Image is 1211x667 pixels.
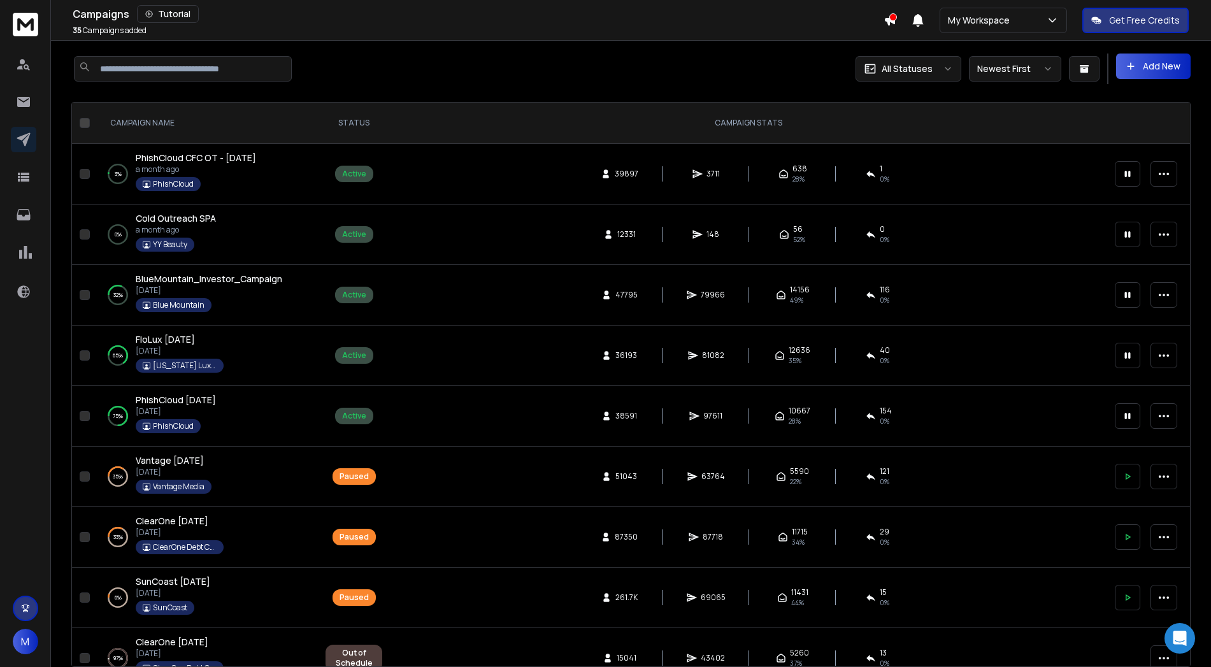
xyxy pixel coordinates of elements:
span: 28 % [792,174,805,184]
span: 34 % [792,537,805,547]
span: ClearOne [DATE] [136,636,208,648]
p: [DATE] [136,527,224,538]
button: Tutorial [137,5,199,23]
a: PhishCloud CFC OT - [DATE] [136,152,256,164]
p: [DATE] [136,406,216,417]
button: M [13,629,38,654]
div: Active [342,411,366,421]
span: 81082 [702,350,724,361]
td: 35%Vantage [DATE][DATE]Vantage Media [95,447,318,507]
td: 3%PhishCloud CFC OT - [DATE]a month agoPhishCloud [95,144,318,204]
span: 116 [880,285,890,295]
span: 49 % [790,295,803,305]
div: Active [342,229,366,240]
p: PhishCloud [153,179,194,189]
p: 35 % [113,470,123,483]
span: 5260 [790,648,809,658]
span: 35 [73,25,82,36]
span: 638 [792,164,807,174]
td: 75%PhishCloud [DATE][DATE]PhishCloud [95,386,318,447]
td: 65%FloLux [DATE][DATE][US_STATE] Luxury [95,326,318,386]
th: CAMPAIGN NAME [95,103,318,144]
button: Newest First [969,56,1061,82]
span: 87718 [703,532,723,542]
div: Active [342,350,366,361]
p: 33 % [113,531,123,543]
div: Active [342,169,366,179]
a: PhishCloud [DATE] [136,394,216,406]
p: [DATE] [136,285,282,296]
span: 28 % [789,416,801,426]
a: Vantage [DATE] [136,454,204,467]
p: [DATE] [136,467,211,477]
td: 33%ClearOne [DATE][DATE]ClearOne Debt Consolidation [95,507,318,568]
span: 56 [793,224,803,234]
span: FloLux [DATE] [136,333,195,345]
td: 6%SunCoast [DATE][DATE]SunCoast [95,568,318,628]
p: My Workspace [948,14,1015,27]
span: 10667 [789,406,810,416]
span: 40 [880,345,890,355]
a: Cold Outreach SPA [136,212,216,225]
p: YY Beauty [153,240,187,250]
a: BlueMountain_Investor_Campaign [136,273,282,285]
span: 97611 [703,411,722,421]
span: 63764 [701,471,725,482]
a: FloLux [DATE] [136,333,195,346]
span: 87350 [615,532,638,542]
span: 35 % [789,355,801,366]
p: a month ago [136,225,216,235]
span: 43402 [701,653,725,663]
span: 0 % [880,234,889,245]
span: 12636 [789,345,810,355]
span: 0 % [880,537,889,547]
p: 6 % [115,591,122,604]
span: 15 [880,587,887,598]
span: 13 [880,648,887,658]
span: 51043 [615,471,637,482]
span: 47795 [615,290,638,300]
span: Cold Outreach SPA [136,212,216,224]
span: 12331 [617,229,636,240]
p: PhishCloud [153,421,194,431]
p: 65 % [113,349,123,362]
span: 154 [880,406,892,416]
a: SunCoast [DATE] [136,575,210,588]
span: 3711 [706,169,720,179]
td: 0%Cold Outreach SPAa month agoYY Beauty [95,204,318,265]
span: 261.7K [615,592,638,603]
span: Vantage [DATE] [136,454,204,466]
span: SunCoast [DATE] [136,575,210,587]
button: Get Free Credits [1082,8,1189,33]
p: [DATE] [136,588,210,598]
p: 32 % [113,289,123,301]
span: 5590 [790,466,809,477]
p: 97 % [113,652,123,664]
span: 0 % [880,416,889,426]
div: Open Intercom Messenger [1164,623,1195,654]
p: All Statuses [882,62,933,75]
span: 0 % [880,598,889,608]
p: [DATE] [136,346,224,356]
span: 11431 [791,587,808,598]
td: 32%BlueMountain_Investor_Campaign[DATE]Blue Mountain [95,265,318,326]
span: 14156 [790,285,810,295]
span: 11715 [792,527,808,537]
p: [DATE] [136,649,224,659]
p: a month ago [136,164,256,175]
span: 29 [880,527,889,537]
a: ClearOne [DATE] [136,515,208,527]
span: 0 % [880,295,889,305]
span: 52 % [793,234,805,245]
span: 0 [880,224,885,234]
span: 36193 [615,350,637,361]
span: 38591 [615,411,637,421]
div: Paused [340,592,369,603]
th: STATUS [318,103,390,144]
span: 39897 [615,169,638,179]
p: 3 % [115,168,122,180]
